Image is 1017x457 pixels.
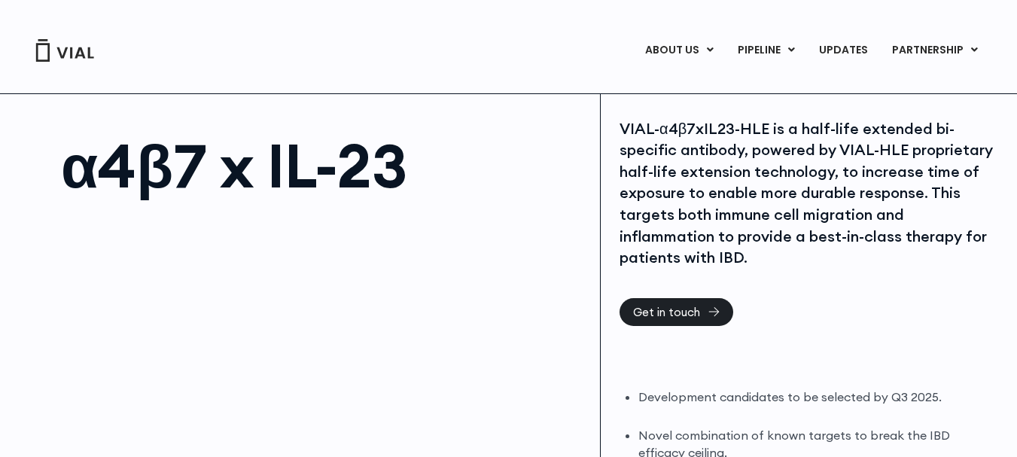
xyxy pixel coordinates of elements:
[880,38,990,63] a: PARTNERSHIPMenu Toggle
[638,388,998,406] li: Development candidates to be selected by Q3 2025.
[620,298,733,326] a: Get in touch
[726,38,806,63] a: PIPELINEMenu Toggle
[633,38,725,63] a: ABOUT USMenu Toggle
[61,136,585,196] h1: α4β7 x IL-23
[620,118,998,269] div: VIAL-α4β7xIL23-HLE is a half-life extended bi-specific antibody, powered by VIAL-HLE proprietary ...
[35,39,95,62] img: Vial Logo
[807,38,879,63] a: UPDATES
[633,306,700,318] span: Get in touch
